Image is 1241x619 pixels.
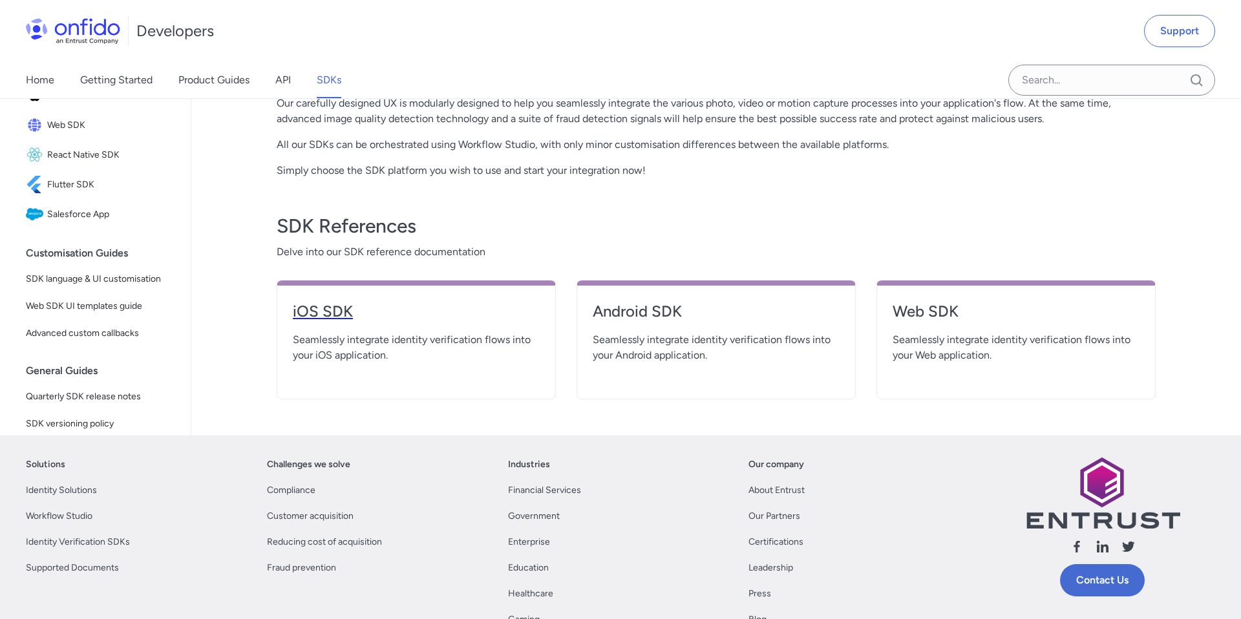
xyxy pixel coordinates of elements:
[26,62,54,98] a: Home
[293,301,540,332] a: iOS SDK
[277,96,1156,127] p: Our carefully designed UX is modularly designed to help you seamlessly integrate the various phot...
[593,301,840,322] h4: Android SDK
[26,483,97,498] a: Identity Solutions
[47,176,175,194] span: Flutter SDK
[26,509,92,524] a: Workflow Studio
[26,389,175,404] span: Quarterly SDK release notes
[26,271,175,287] span: SDK language & UI customisation
[26,534,130,550] a: Identity Verification SDKs
[267,483,315,498] a: Compliance
[748,483,805,498] a: About Entrust
[26,205,47,224] img: IconSalesforce App
[21,384,180,410] a: Quarterly SDK release notes
[136,21,214,41] h1: Developers
[26,416,175,432] span: SDK versioning policy
[1121,539,1136,554] svg: Follow us X (Twitter)
[277,163,1156,178] p: Simply choose the SDK platform you wish to use and start your integration now!
[277,213,1156,239] h3: SDK References
[748,534,803,550] a: Certifications
[508,509,560,524] a: Government
[21,320,180,346] a: Advanced custom callbacks
[275,62,291,98] a: API
[293,332,540,363] span: Seamlessly integrate identity verification flows into your iOS application.
[26,18,120,44] img: Onfido Logo
[593,301,840,332] a: Android SDK
[47,116,175,134] span: Web SDK
[508,457,550,472] a: Industries
[508,560,549,576] a: Education
[1069,539,1085,554] svg: Follow us facebook
[267,534,382,550] a: Reducing cost of acquisition
[267,457,350,472] a: Challenges we solve
[26,326,175,341] span: Advanced custom callbacks
[1095,539,1110,559] a: Follow us linkedin
[1008,65,1215,96] input: Onfido search input field
[508,483,581,498] a: Financial Services
[508,586,553,602] a: Healthcare
[47,146,175,164] span: React Native SDK
[277,244,1156,260] span: Delve into our SDK reference documentation
[893,301,1140,332] a: Web SDK
[293,301,540,322] h4: iOS SDK
[26,457,65,472] a: Solutions
[21,293,180,319] a: Web SDK UI templates guide
[21,200,180,229] a: IconSalesforce AppSalesforce App
[80,62,153,98] a: Getting Started
[178,62,249,98] a: Product Guides
[26,176,47,194] img: IconFlutter SDK
[1144,15,1215,47] a: Support
[26,116,47,134] img: IconWeb SDK
[748,509,800,524] a: Our Partners
[267,560,336,576] a: Fraud prevention
[47,205,175,224] span: Salesforce App
[21,171,180,199] a: IconFlutter SDKFlutter SDK
[277,137,1156,152] p: All our SDKs can be orchestrated using Workflow Studio, with only minor customisation differences...
[26,299,175,314] span: Web SDK UI templates guide
[893,332,1140,363] span: Seamlessly integrate identity verification flows into your Web application.
[748,457,804,472] a: Our company
[21,411,180,437] a: SDK versioning policy
[26,146,47,164] img: IconReact Native SDK
[1060,564,1145,596] a: Contact Us
[1121,539,1136,559] a: Follow us X (Twitter)
[1095,539,1110,554] svg: Follow us linkedin
[1069,539,1085,559] a: Follow us facebook
[21,141,180,169] a: IconReact Native SDKReact Native SDK
[508,534,550,550] a: Enterprise
[1025,457,1180,529] img: Entrust logo
[26,240,186,266] div: Customisation Guides
[267,509,354,524] a: Customer acquisition
[21,111,180,140] a: IconWeb SDKWeb SDK
[26,560,119,576] a: Supported Documents
[893,301,1140,322] h4: Web SDK
[593,332,840,363] span: Seamlessly integrate identity verification flows into your Android application.
[748,560,793,576] a: Leadership
[748,586,771,602] a: Press
[21,266,180,292] a: SDK language & UI customisation
[317,62,341,98] a: SDKs
[26,358,186,384] div: General Guides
